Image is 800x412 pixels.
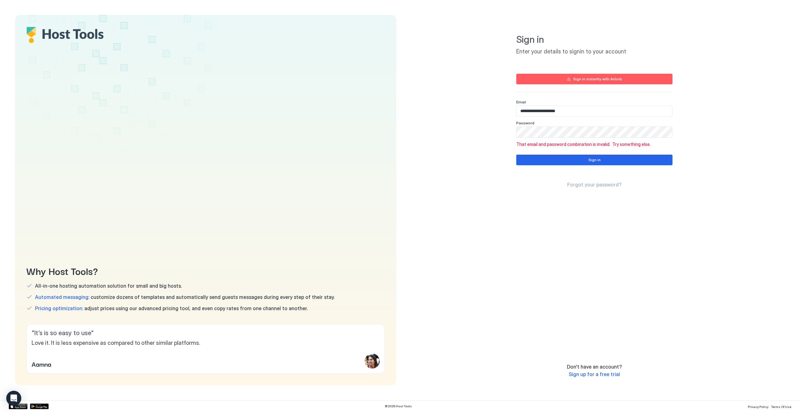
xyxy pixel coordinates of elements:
[9,404,27,409] a: App Store
[748,403,768,410] a: Privacy Policy
[35,305,308,311] span: adjust prices using our advanced pricing tool, and even copy rates from one channel to another.
[517,106,672,117] input: Input Field
[516,48,672,55] span: Enter your details to signin to your account
[569,371,620,378] a: Sign up for a free trial
[516,121,534,125] span: Password
[516,74,672,84] button: Sign in instantly with Airbnb
[588,157,601,163] div: Sign in
[771,403,791,410] a: Terms Of Use
[32,359,51,369] span: Aamna
[35,305,83,311] span: Pricing optimization:
[516,141,672,147] span: That email and password combination is invalid. Try something else.
[26,264,385,278] span: Why Host Tools?
[35,294,89,300] span: Automated messaging:
[365,354,380,369] div: profile
[35,283,182,289] span: All-in-one hosting automation solution for small and big hosts.
[385,404,412,408] span: © 2025 Host Tools
[771,405,791,409] span: Terms Of Use
[30,404,49,409] a: Google Play Store
[567,364,622,370] span: Don't have an account?
[516,100,526,104] span: Email
[573,76,622,82] div: Sign in instantly with Airbnb
[517,127,672,137] input: Input Field
[516,34,672,46] span: Sign in
[32,340,380,347] span: Love it. It is less expensive as compared to other similar platforms.
[567,181,622,188] a: Forgot your password?
[6,391,21,406] div: Open Intercom Messenger
[35,294,335,300] span: customize dozens of templates and automatically send guests messages during every step of their s...
[748,405,768,409] span: Privacy Policy
[32,329,380,337] span: " It’s is so easy to use "
[516,155,672,165] button: Sign in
